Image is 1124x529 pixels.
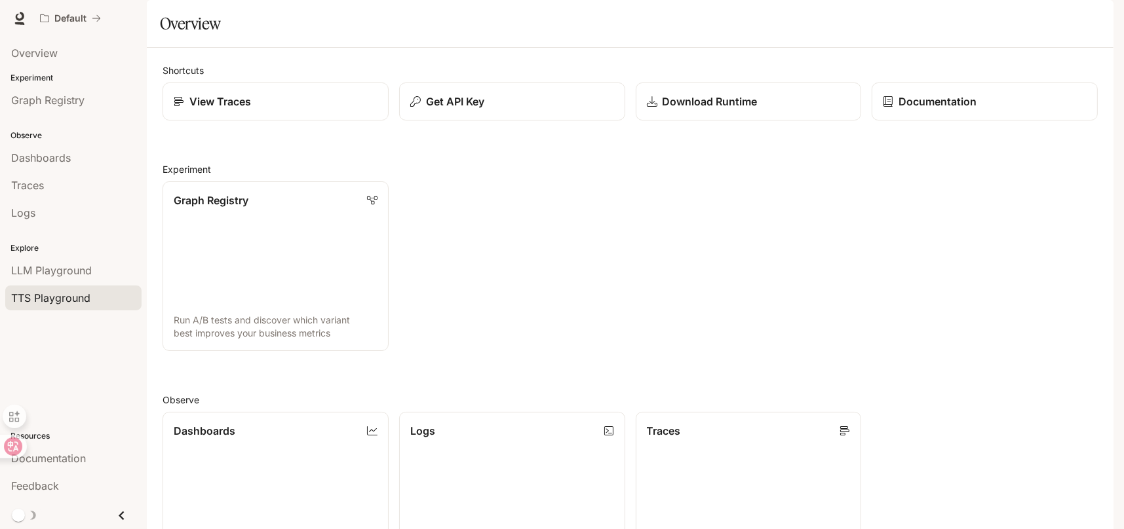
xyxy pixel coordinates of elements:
p: Get API Key [426,94,484,109]
button: All workspaces [34,5,107,31]
p: Logs [410,423,435,439]
a: Documentation [872,82,1098,120]
h2: Shortcuts [163,64,1098,77]
p: View Traces [189,94,251,109]
button: Get API Key [399,82,625,120]
p: Default [54,13,87,24]
p: Download Runtime [663,94,758,109]
p: Graph Registry [174,192,248,208]
a: Download Runtime [636,82,862,120]
h2: Observe [163,393,1098,407]
p: Traces [647,423,681,439]
p: Run A/B tests and discover which variant best improves your business metrics [174,314,378,340]
a: View Traces [163,82,389,120]
h1: Overview [160,10,221,37]
p: Documentation [899,94,977,109]
h2: Experiment [163,162,1098,176]
a: Graph RegistryRun A/B tests and discover which variant best improves your business metrics [163,181,389,351]
p: Dashboards [174,423,235,439]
